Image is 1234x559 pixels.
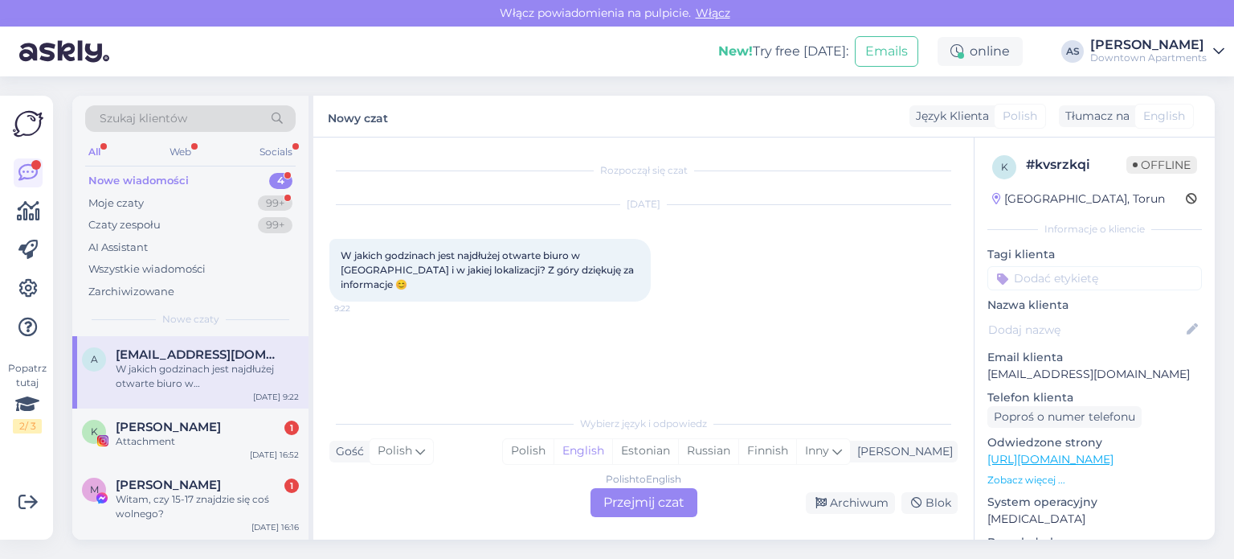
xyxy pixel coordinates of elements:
[987,349,1202,366] p: Email klienta
[269,173,292,189] div: 4
[987,434,1202,451] p: Odwiedzone strony
[88,173,189,189] div: Nowe wiadomości
[329,197,958,212] div: [DATE]
[1061,40,1084,63] div: AS
[987,389,1202,406] p: Telefon klienta
[88,284,174,300] div: Zarchiwizowane
[1026,155,1126,175] div: # kvsrzkqi
[334,302,394,314] span: 9:22
[284,479,299,493] div: 1
[88,261,206,277] div: Wszystkie wiadomości
[116,434,299,449] div: Attachment
[987,246,1202,263] p: Tagi klienta
[1059,108,1130,125] div: Tłumacz na
[1126,156,1197,174] span: Offline
[909,108,989,125] div: Język Klienta
[88,195,144,212] div: Moje czaty
[1090,39,1224,64] a: [PERSON_NAME]Downtown Apartments
[987,366,1202,383] p: [EMAIL_ADDRESS][DOMAIN_NAME]
[91,425,98,438] span: K
[256,142,296,162] div: Socials
[251,521,299,533] div: [DATE] 16:16
[718,43,753,59] b: New!
[116,478,221,492] span: Marta Smułka
[116,347,283,362] span: agata.jakubiak48@gmail.com
[116,420,221,434] span: Katarzyna M.
[116,362,299,391] div: W jakich godzinach jest najdłużej otwarte biuro w [GEOGRAPHIC_DATA] i w jakiej lokalizacji? Z gór...
[250,449,299,461] div: [DATE] 16:52
[987,473,1202,487] p: Zobacz więcej ...
[987,452,1113,467] a: [URL][DOMAIN_NAME]
[987,266,1202,290] input: Dodać etykietę
[988,321,1183,339] input: Dodaj nazwę
[258,195,292,212] div: 99+
[612,439,678,463] div: Estonian
[987,494,1202,511] p: System operacyjny
[13,109,43,139] img: Askly Logo
[987,222,1202,236] div: Informacje o kliencie
[1090,39,1207,51] div: [PERSON_NAME]
[1090,51,1207,64] div: Downtown Apartments
[88,240,148,256] div: AI Assistant
[987,297,1202,314] p: Nazwa klienta
[738,439,796,463] div: Finnish
[284,421,299,435] div: 1
[329,443,364,460] div: Gość
[987,406,1142,428] div: Poproś o numer telefonu
[329,417,958,431] div: Wybierz język i odpowiedz
[851,443,953,460] div: [PERSON_NAME]
[85,142,104,162] div: All
[678,439,738,463] div: Russian
[91,353,98,365] span: a
[590,488,697,517] div: Przejmij czat
[855,36,918,67] button: Emails
[691,6,735,20] span: Włącz
[13,419,42,434] div: 2 / 3
[806,492,895,514] div: Archiwum
[554,439,612,463] div: English
[258,217,292,233] div: 99+
[1001,161,1008,173] span: k
[88,217,161,233] div: Czaty zespołu
[341,249,636,290] span: W jakich godzinach jest najdłużej otwarte biuro w [GEOGRAPHIC_DATA] i w jakiej lokalizacji? Z gór...
[100,110,187,127] span: Szukaj klientów
[987,511,1202,528] p: [MEDICAL_DATA]
[166,142,194,162] div: Web
[1143,108,1185,125] span: English
[116,492,299,521] div: Witam, czy 15-17 znajdzie się coś wolnego?
[90,483,99,495] span: M
[328,105,388,127] label: Nowy czat
[805,443,829,458] span: Inny
[503,439,554,463] div: Polish
[162,312,219,327] span: Nowe czaty
[938,37,1023,66] div: online
[253,391,299,403] div: [DATE] 9:22
[992,191,1165,208] div: [GEOGRAPHIC_DATA], Torun
[987,534,1202,551] p: Przeglądarka
[606,472,681,487] div: Polish to English
[1003,108,1037,125] span: Polish
[901,492,958,514] div: Blok
[329,163,958,178] div: Rozpoczął się czat
[718,42,848,61] div: Try free [DATE]:
[378,442,412,460] span: Polish
[13,361,42,434] div: Popatrz tutaj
